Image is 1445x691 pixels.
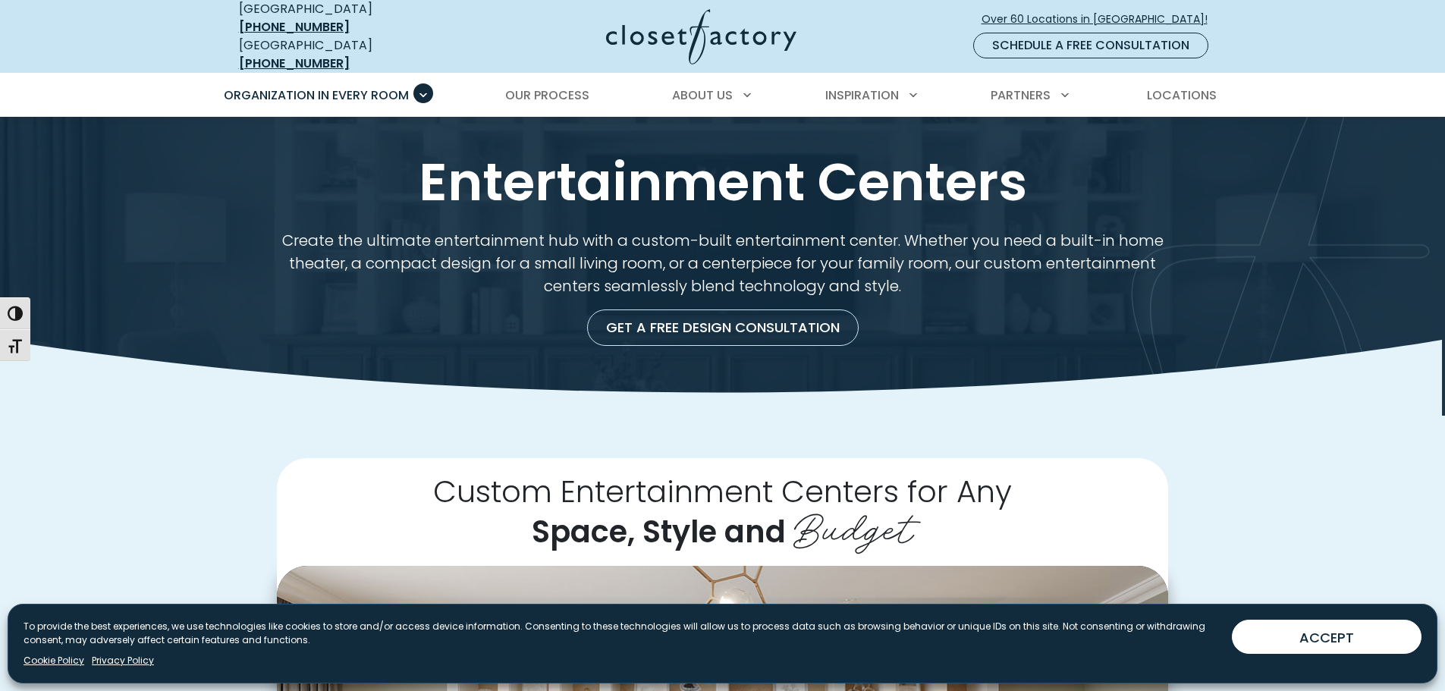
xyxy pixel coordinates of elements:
img: Closet Factory Logo [606,9,796,64]
h1: Entertainment Centers [236,153,1210,211]
a: [PHONE_NUMBER] [239,55,350,72]
a: [PHONE_NUMBER] [239,18,350,36]
p: To provide the best experiences, we use technologies like cookies to store and/or access device i... [24,620,1220,647]
span: Inspiration [825,86,899,104]
span: Organization in Every Room [224,86,409,104]
span: Budget [793,495,913,555]
span: Our Process [505,86,589,104]
a: Over 60 Locations in [GEOGRAPHIC_DATA]! [981,6,1220,33]
span: Over 60 Locations in [GEOGRAPHIC_DATA]! [982,11,1220,27]
span: About Us [672,86,733,104]
a: Cookie Policy [24,654,84,667]
nav: Primary Menu [213,74,1233,117]
span: Locations [1147,86,1217,104]
a: Privacy Policy [92,654,154,667]
span: Partners [991,86,1051,104]
p: Create the ultimate entertainment hub with a custom-built entertainment center. Whether you need ... [277,229,1168,297]
span: Custom Entertainment Centers for Any [433,470,1012,513]
button: ACCEPT [1232,620,1421,654]
span: Space, Style and [532,510,786,553]
a: Schedule a Free Consultation [973,33,1208,58]
div: [GEOGRAPHIC_DATA] [239,36,459,73]
a: Get a Free Design Consultation [587,309,859,346]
